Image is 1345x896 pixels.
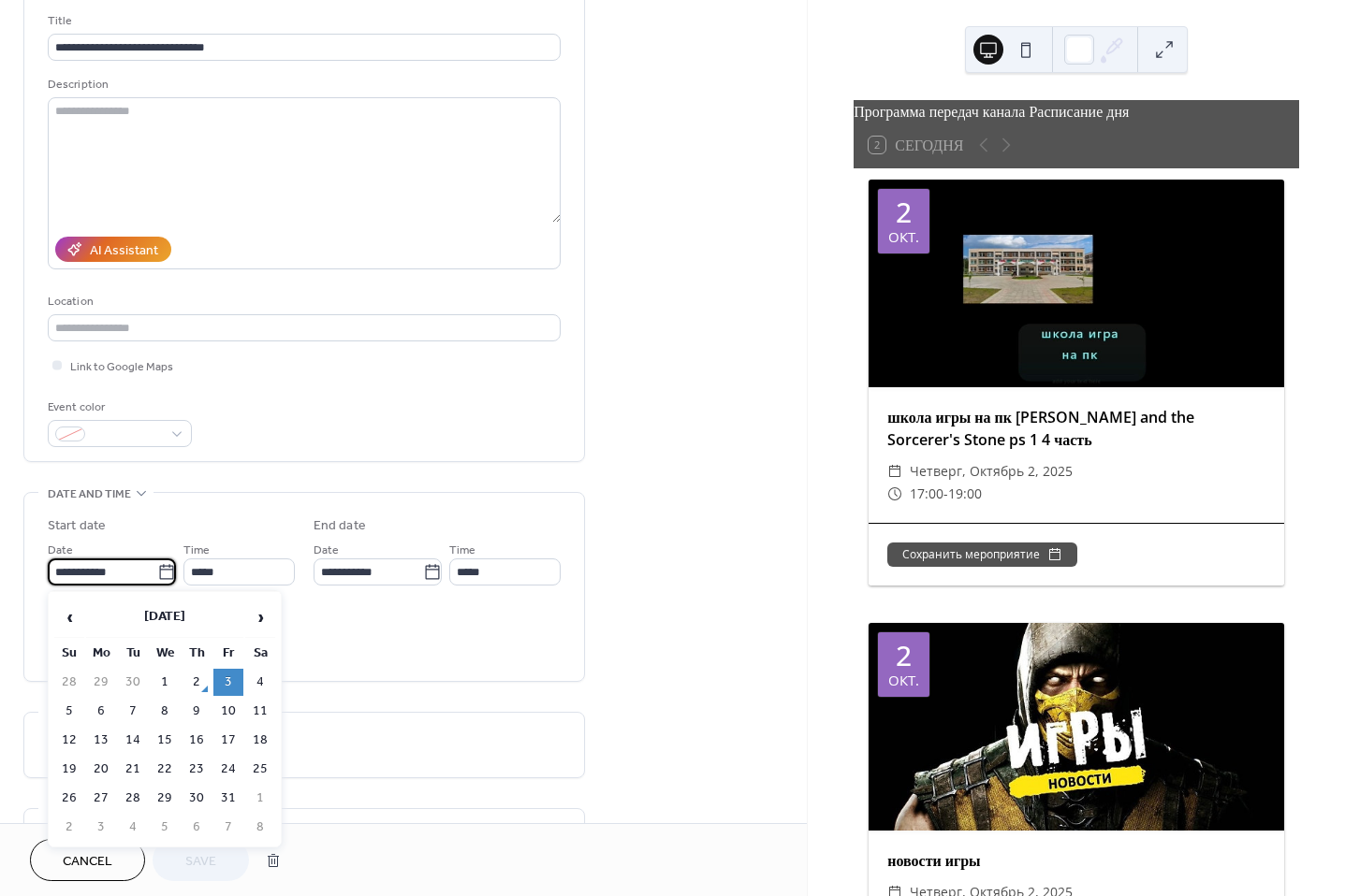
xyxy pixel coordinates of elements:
[896,642,912,670] div: 2
[54,756,84,783] td: 19
[182,669,212,696] td: 2
[182,756,212,783] td: 23
[887,483,902,505] div: ​
[86,756,116,783] td: 20
[182,785,212,812] td: 30
[55,599,83,636] span: ‹
[213,698,243,725] td: 10
[854,100,1299,123] div: Программа передач канала Расписание дня
[118,785,148,812] td: 28
[869,849,1284,872] div: новости игры
[888,230,919,244] div: окт.
[86,727,116,754] td: 13
[48,292,557,311] div: Location
[150,698,180,725] td: 8
[888,673,919,687] div: окт.
[30,839,145,881] button: Cancel
[54,727,84,754] td: 12
[86,698,116,725] td: 6
[183,541,210,560] span: Time
[86,785,116,812] td: 27
[63,852,112,872] span: Cancel
[245,785,275,812] td: 1
[118,814,148,841] td: 4
[948,483,982,505] span: 19:00
[245,698,275,725] td: 11
[182,640,212,667] th: Th
[182,727,212,754] td: 16
[55,237,171,262] button: AI Assistant
[213,756,243,783] td: 24
[213,640,243,667] th: Fr
[48,397,188,417] div: Event color
[314,541,339,560] span: Date
[118,669,148,696] td: 30
[246,599,274,636] span: ›
[150,814,180,841] td: 5
[896,198,912,226] div: 2
[150,785,180,812] td: 29
[245,814,275,841] td: 8
[887,460,902,483] div: ​
[118,698,148,725] td: 7
[449,541,475,560] span: Time
[118,756,148,783] td: 21
[869,406,1284,451] div: школа игры на пк [PERSON_NAME] and the Sorcerer's Stone ps 1 4 часть
[150,669,180,696] td: 1
[213,814,243,841] td: 7
[90,241,158,261] div: AI Assistant
[150,640,180,667] th: We
[48,484,131,504] span: Date and time
[182,814,212,841] td: 6
[86,598,243,638] th: [DATE]
[910,483,943,505] span: 17:00
[213,727,243,754] td: 17
[118,640,148,667] th: Tu
[54,640,84,667] th: Su
[182,698,212,725] td: 9
[910,460,1073,483] span: четверг, октябрь 2, 2025
[54,698,84,725] td: 5
[48,516,106,536] div: Start date
[48,75,557,94] div: Description
[54,669,84,696] td: 28
[150,756,180,783] td: 22
[245,727,275,754] td: 18
[70,357,173,377] span: Link to Google Maps
[118,727,148,754] td: 14
[86,814,116,841] td: 3
[86,669,116,696] td: 29
[48,11,557,31] div: Title
[887,542,1077,567] button: Сохранить мероприятие
[245,756,275,783] td: 25
[213,669,243,696] td: 3
[48,541,73,560] span: Date
[54,785,84,812] td: 26
[213,785,243,812] td: 31
[245,640,275,667] th: Sa
[943,483,948,505] span: -
[245,669,275,696] td: 4
[150,727,180,754] td: 15
[54,814,84,841] td: 2
[86,640,116,667] th: Mo
[314,516,366,536] div: End date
